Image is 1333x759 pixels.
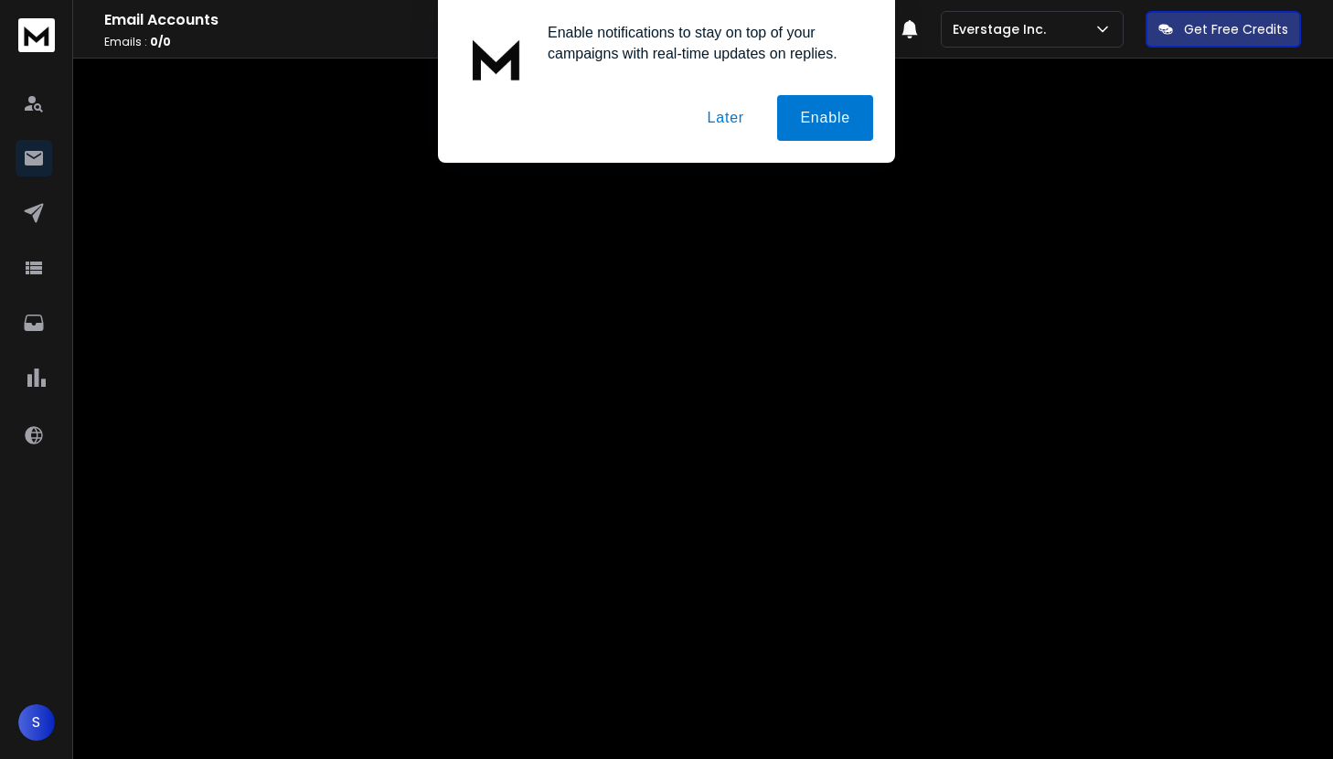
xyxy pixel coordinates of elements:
[533,22,873,64] div: Enable notifications to stay on top of your campaigns with real-time updates on replies.
[777,95,873,141] button: Enable
[460,22,533,95] img: notification icon
[18,704,55,741] button: S
[684,95,766,141] button: Later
